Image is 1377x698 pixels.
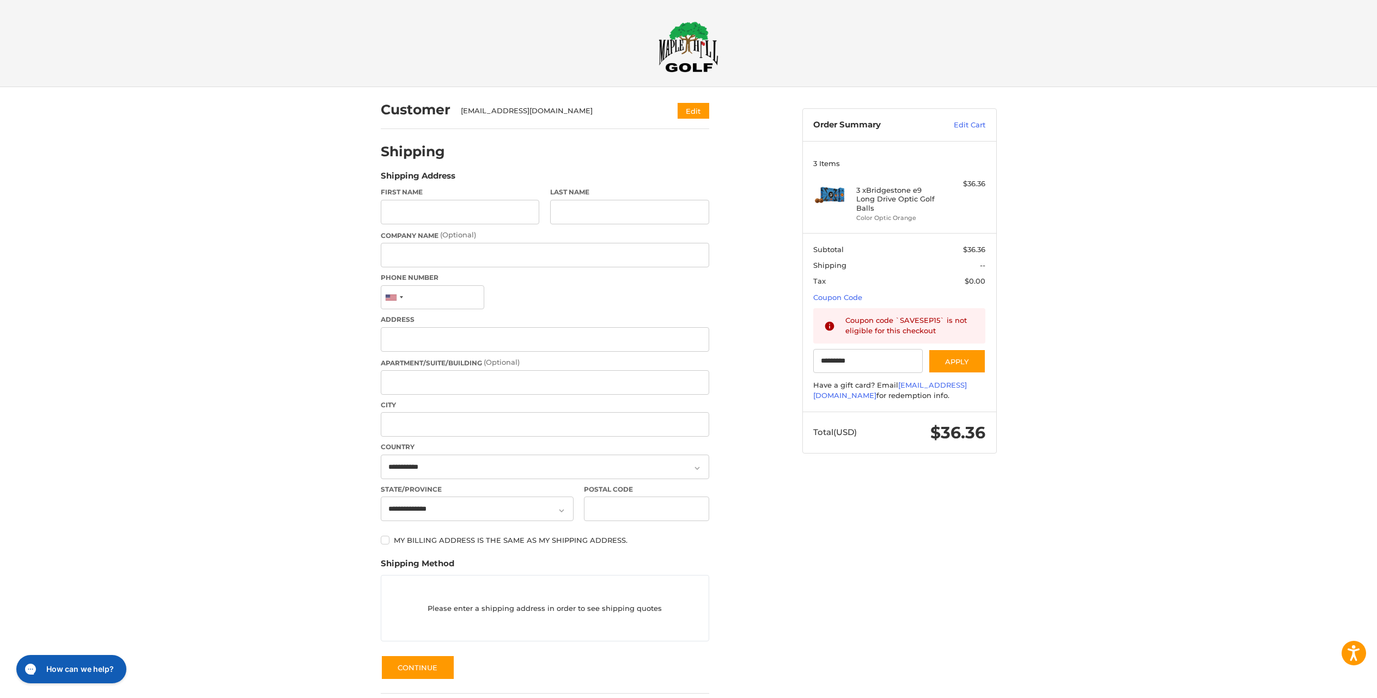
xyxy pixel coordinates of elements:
span: Subtotal [813,245,844,254]
label: Apartment/Suite/Building [381,357,709,368]
input: Gift Certificate or Coupon Code [813,349,923,374]
small: (Optional) [440,230,476,239]
li: Color Optic Orange [856,213,940,223]
button: Continue [381,655,455,680]
iframe: Gorgias live chat messenger [11,651,130,687]
button: Apply [928,349,986,374]
a: Coupon Code [813,293,862,302]
h2: Shipping [381,143,445,160]
label: City [381,400,709,410]
a: Edit Cart [930,120,985,131]
button: Edit [678,103,709,119]
h4: 3 x Bridgestone e9 Long Drive Optic Golf Balls [856,186,940,212]
span: $36.36 [963,245,985,254]
label: Phone Number [381,273,709,283]
h3: 3 Items [813,159,985,168]
span: -- [980,261,985,270]
legend: Shipping Address [381,170,455,187]
label: Last Name [550,187,709,197]
label: First Name [381,187,540,197]
h3: Order Summary [813,120,930,131]
img: Maple Hill Golf [659,21,718,72]
div: $36.36 [942,179,985,189]
p: Please enter a shipping address in order to see shipping quotes [381,598,709,619]
small: (Optional) [484,358,520,366]
span: Total (USD) [813,427,857,437]
label: Address [381,315,709,324]
label: My billing address is the same as my shipping address. [381,536,709,544]
span: Tax [813,277,826,285]
div: Have a gift card? Email for redemption info. [813,380,985,401]
h2: Customer [381,101,450,118]
span: $36.36 [930,423,985,443]
legend: Shipping Method [381,558,454,575]
label: Country [381,442,709,452]
label: Postal Code [584,485,709,494]
span: $0.00 [965,277,985,285]
span: Shipping [813,261,846,270]
label: Company Name [381,230,709,241]
div: Coupon code `SAVESEP15` is not eligible for this checkout [845,315,975,336]
div: [EMAIL_ADDRESS][DOMAIN_NAME] [461,106,656,117]
div: United States: +1 [381,286,406,309]
label: State/Province [381,485,574,494]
